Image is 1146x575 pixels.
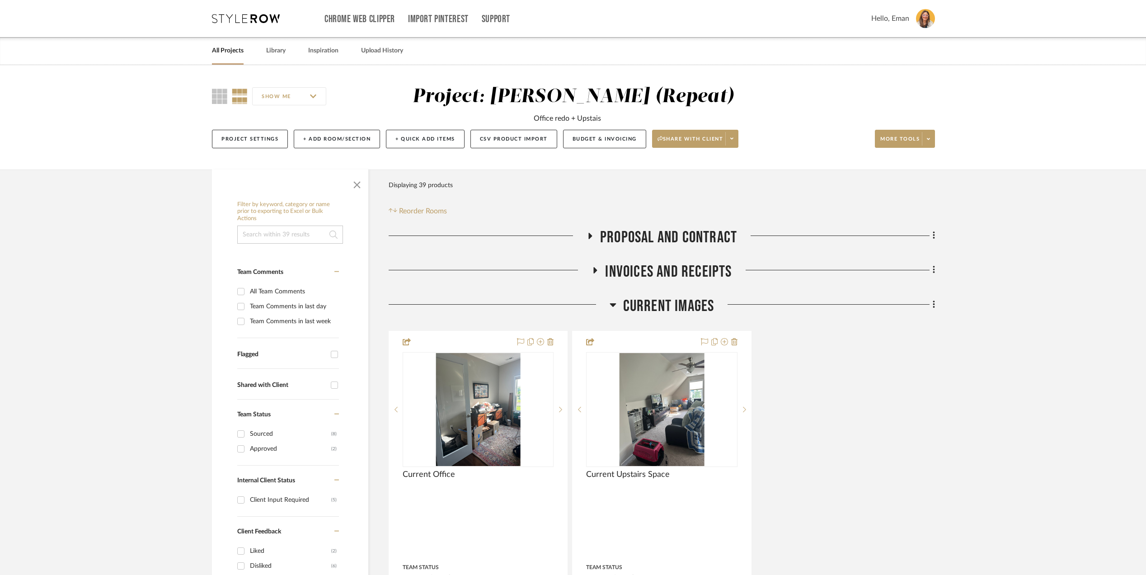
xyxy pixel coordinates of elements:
[250,284,337,299] div: All Team Comments
[403,470,455,480] span: Current Office
[237,226,343,244] input: Search within 39 results
[871,13,909,24] span: Hello, Eman
[237,528,281,535] span: Client Feedback
[620,353,705,466] img: Current Upstairs Space
[389,176,453,194] div: Displaying 39 products
[386,130,465,148] button: + Quick Add Items
[916,9,935,28] img: avatar
[875,130,935,148] button: More tools
[294,130,380,148] button: + Add Room/Section
[266,45,286,57] a: Library
[237,411,271,418] span: Team Status
[605,262,732,282] span: invoices and receipts
[436,353,521,466] img: Current Office
[324,15,395,23] a: Chrome Web Clipper
[652,130,739,148] button: Share with client
[237,269,283,275] span: Team Comments
[250,442,331,456] div: Approved
[331,559,337,573] div: (6)
[250,493,331,507] div: Client Input Required
[212,45,244,57] a: All Projects
[403,563,439,571] div: Team Status
[563,130,646,148] button: Budget & Invoicing
[413,87,734,106] div: Project: [PERSON_NAME] (Repeat)
[880,136,920,149] span: More tools
[403,353,553,467] div: 0
[389,206,447,217] button: Reorder Rooms
[361,45,403,57] a: Upload History
[408,15,469,23] a: Import Pinterest
[237,351,326,358] div: Flagged
[399,206,447,217] span: Reorder Rooms
[212,130,288,148] button: Project Settings
[586,563,622,571] div: Team Status
[250,427,331,441] div: Sourced
[250,544,331,558] div: Liked
[470,130,557,148] button: CSV Product Import
[331,493,337,507] div: (5)
[348,174,366,192] button: Close
[482,15,510,23] a: Support
[600,228,737,247] span: proposal and contract
[250,299,337,314] div: Team Comments in last day
[237,477,295,484] span: Internal Client Status
[623,297,714,316] span: Current Images
[250,559,331,573] div: Disliked
[237,201,343,222] h6: Filter by keyword, category or name prior to exporting to Excel or Bulk Actions
[331,427,337,441] div: (8)
[331,544,337,558] div: (2)
[658,136,723,149] span: Share with client
[308,45,338,57] a: Inspiration
[534,113,601,124] div: Office redo + Upstais
[331,442,337,456] div: (2)
[250,314,337,329] div: Team Comments in last week
[586,470,670,480] span: Current Upstairs Space
[237,382,326,389] div: Shared with Client
[587,353,737,467] div: 0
